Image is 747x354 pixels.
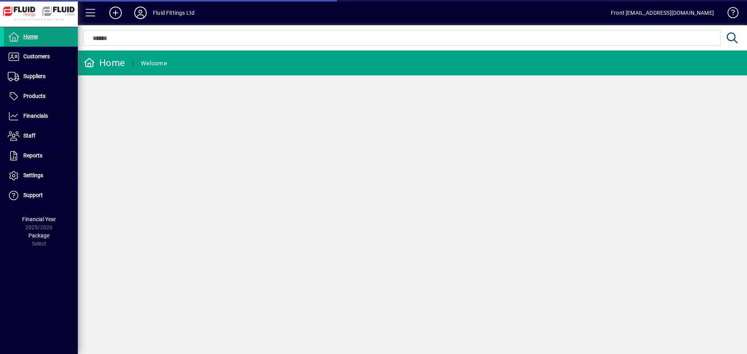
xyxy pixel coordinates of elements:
button: Profile [128,6,153,20]
a: Settings [4,166,78,185]
a: Customers [4,47,78,66]
span: Suppliers [23,73,46,79]
a: Suppliers [4,67,78,86]
span: Settings [23,172,43,178]
div: Home [84,57,125,69]
div: Welcome [141,57,167,70]
span: Financials [23,113,48,119]
a: Financials [4,106,78,126]
span: Financial Year [22,216,56,222]
span: Staff [23,133,35,139]
a: Staff [4,126,78,146]
span: Home [23,33,38,40]
a: Products [4,87,78,106]
button: Add [103,6,128,20]
a: Support [4,186,78,205]
a: Knowledge Base [722,2,737,27]
span: Package [28,232,49,239]
span: Support [23,192,43,198]
span: Customers [23,53,50,59]
a: Reports [4,146,78,166]
span: Products [23,93,46,99]
div: Fluid Fittings Ltd [153,7,195,19]
div: Front [EMAIL_ADDRESS][DOMAIN_NAME] [611,7,714,19]
span: Reports [23,152,42,159]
